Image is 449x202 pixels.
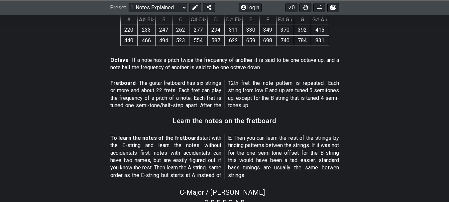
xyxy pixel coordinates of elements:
td: 466 [137,35,155,46]
td: 523 [172,35,189,46]
button: Create image [327,3,339,12]
td: 220 [120,25,137,35]
td: 698 [259,35,276,46]
th: G [294,14,311,25]
td: 247 [155,25,172,35]
th: G♯ A♭ [311,14,329,25]
button: Share Preset [203,3,215,12]
th: A [120,14,137,25]
td: 294 [207,25,224,35]
button: Edit Preset [189,3,201,12]
td: 262 [172,25,189,35]
select: Preset [129,3,187,12]
th: B [155,14,172,25]
span: Preset [110,4,126,11]
strong: To learn the notes of the fretboard [110,135,200,141]
td: 370 [276,25,294,35]
td: 784 [294,35,311,46]
button: Toggle Dexterity for all fretkits [299,3,311,12]
td: 330 [242,25,259,35]
button: 0 [285,3,297,12]
th: D♯ E♭ [224,14,242,25]
h3: Learn the notes on the fretboard [173,117,276,124]
th: C [172,14,189,25]
button: Print [313,3,325,12]
th: D [207,14,224,25]
p: start with the E-string and learn the notes without accidentals first, notes with accidentals can... [110,134,339,179]
td: 277 [189,25,207,35]
td: 392 [294,25,311,35]
td: 659 [242,35,259,46]
strong: Octave [110,57,129,63]
td: 554 [189,35,207,46]
p: - If a note has a pitch twice the frequency of another it is said to be one octave up, and a note... [110,57,339,72]
th: A♯ B♭ [137,14,155,25]
td: 349 [259,25,276,35]
p: - The guitar fretboard has six strings or more and about 22 frets. Each fret can play the frequen... [110,80,339,109]
th: F [259,14,276,25]
th: E [242,14,259,25]
strong: Fretboard [110,80,136,86]
td: 831 [311,35,329,46]
span: C - Major / [PERSON_NAME] [180,188,265,196]
th: C♯ D♭ [189,14,207,25]
td: 233 [137,25,155,35]
button: Login [239,3,262,12]
td: 494 [155,35,172,46]
td: 415 [311,25,329,35]
td: 622 [224,35,242,46]
th: F♯ G♭ [276,14,294,25]
td: 740 [276,35,294,46]
td: 440 [120,35,137,46]
td: 587 [207,35,224,46]
td: 311 [224,25,242,35]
